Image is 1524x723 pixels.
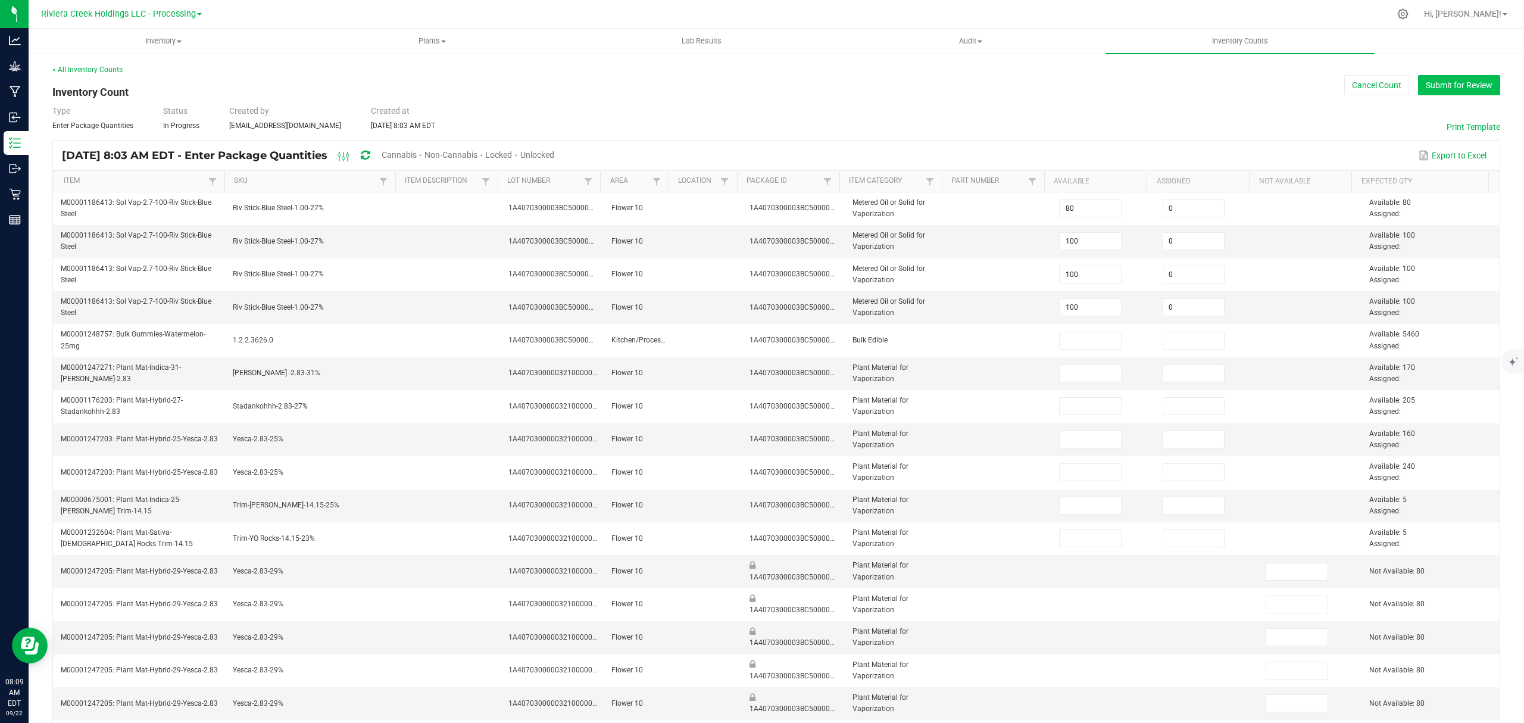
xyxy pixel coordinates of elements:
[508,600,609,608] span: 1A4070300000321000001199
[1044,171,1147,192] th: Available
[611,666,643,674] span: Flower 10
[1147,171,1249,192] th: Assigned
[382,150,417,160] span: Cannabis
[233,468,283,476] span: Yesca-2.83-25%
[61,231,211,251] span: M00001186413: Sol Vap-2.7-100-Riv Stick-Blue Steel
[9,137,21,149] inline-svg: Inventory
[9,60,21,72] inline-svg: Grow
[1424,9,1501,18] span: Hi, [PERSON_NAME]!
[233,501,339,509] span: Trim-[PERSON_NAME]-14.15-25%
[749,237,851,245] span: 1A4070300003BC5000040496
[376,174,391,189] a: Filter
[852,264,925,284] span: Metered Oil or Solid for Vaporization
[1369,528,1407,548] span: Available: 5 Assigned:
[61,528,193,548] span: M00001232604: Plant Mat-Sativa-[DEMOGRAPHIC_DATA] Rocks Trim-14.15
[233,204,324,212] span: Riv Stick-Blue Steel-1.00-27%
[233,567,283,575] span: Yesca-2.83-29%
[9,188,21,200] inline-svg: Retail
[233,336,273,344] span: 1.2.2.3626.0
[62,145,563,167] div: [DATE] 8:03 AM EDT - Enter Package Quantities
[1369,429,1415,449] span: Available: 160 Assigned:
[205,174,220,189] a: Filter
[61,435,218,443] span: M00001247203: Plant Mat-Hybrid-25-Yesca-2.83
[678,176,717,186] a: LocationSortable
[836,36,1104,46] span: Audit
[508,336,610,344] span: 1A4070300003BC5000015852
[508,534,609,543] span: 1A4070300000321000000473
[233,534,315,543] span: Trim-YO Rocks-14.15-23%
[747,176,820,186] a: Package IdSortable
[485,150,512,160] span: Locked
[1369,699,1425,708] span: Not Available: 80
[1416,145,1489,166] button: Export to Excel
[1025,174,1039,189] a: Filter
[508,435,609,443] span: 1A4070300000321000001076
[852,693,908,713] span: Plant Material for Vaporization
[508,303,610,311] span: 1A4070300003BC5000015033
[1369,198,1411,218] span: Available: 80 Assigned:
[508,666,609,674] span: 1A4070300000321000001199
[852,297,925,317] span: Metered Oil or Solid for Vaporization
[52,121,133,130] span: Enter Package Quantities
[61,600,218,608] span: M00001247205: Plant Mat-Hybrid-29-Yesca-2.83
[1344,75,1409,95] button: Cancel Count
[41,9,196,19] span: Riviera Creek Holdings LLC - Processing
[508,567,609,575] span: 1A4070300000321000001199
[61,198,211,218] span: M00001186413: Sol Vap-2.7-100-Riv Stick-Blue Steel
[1369,363,1415,383] span: Available: 170 Assigned:
[611,435,643,443] span: Flower 10
[852,462,908,482] span: Plant Material for Vaporization
[508,204,610,212] span: 1A4070300003BC5000015033
[52,86,129,98] span: Inventory Count
[61,633,218,641] span: M00001247205: Plant Mat-Hybrid-29-Yesca-2.83
[52,66,123,74] a: < All Inventory Counts
[233,666,283,674] span: Yesca-2.83-29%
[836,29,1105,54] a: Audit
[12,628,48,663] iframe: Resource center
[508,501,609,509] span: 1A4070300000321000001106
[1369,633,1425,641] span: Not Available: 80
[749,638,851,647] span: 1A4070300003BC5000040491
[611,204,643,212] span: Flower 10
[61,567,218,575] span: M00001247205: Plant Mat-Hybrid-29-Yesca-2.83
[1369,297,1415,317] span: Available: 100 Assigned:
[298,29,567,54] a: Plants
[611,369,643,377] span: Flower 10
[717,174,732,189] a: Filter
[163,121,199,130] span: In Progress
[1369,264,1415,284] span: Available: 100 Assigned:
[61,297,211,317] span: M00001186413: Sol Vap-2.7-100-Riv Stick-Blue Steel
[567,29,836,54] a: Lab Results
[611,336,671,344] span: Kitchen/Processor
[9,86,21,98] inline-svg: Manufacturing
[61,396,183,416] span: M00001176203: Plant Mat-Hybrid-27-Stadankohhh-2.83
[233,402,308,410] span: Stadankohhh-2.83-27%
[1369,231,1415,251] span: Available: 100 Assigned:
[508,699,609,708] span: 1A4070300000321000001199
[852,231,925,251] span: Metered Oil or Solid for Vaporization
[508,237,610,245] span: 1A4070300003BC5000015033
[233,633,283,641] span: Yesca-2.83-29%
[424,150,477,160] span: Non-Cannabis
[1395,8,1410,20] div: Manage settings
[611,468,643,476] span: Flower 10
[233,435,283,443] span: Yesca-2.83-25%
[852,594,908,614] span: Plant Material for Vaporization
[852,336,888,344] span: Bulk Edible
[507,176,581,186] a: Lot NumberSortable
[749,534,851,543] span: 1A4070300003BC5000042496
[749,303,851,311] span: 1A4070300003BC5000040494
[61,495,181,515] span: M00000675001: Plant Mat-Indica-25-[PERSON_NAME] Trim-14.15
[1351,171,1488,192] th: Expected Qty
[581,174,595,189] a: Filter
[61,363,181,383] span: M00001247271: Plant Mat-Indica-31-[PERSON_NAME]-2.83
[749,435,851,443] span: 1A4070300003BC5000039921
[61,264,211,284] span: M00001186413: Sol Vap-2.7-100-Riv Stick-Blue Steel
[52,106,70,116] span: Type
[298,36,566,46] span: Plants
[1369,330,1419,350] span: Available: 5460 Assigned:
[1369,462,1415,482] span: Available: 240 Assigned:
[61,699,218,708] span: M00001247205: Plant Mat-Hybrid-29-Yesca-2.83
[233,699,283,708] span: Yesca-2.83-29%
[1369,495,1407,515] span: Available: 5 Assigned:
